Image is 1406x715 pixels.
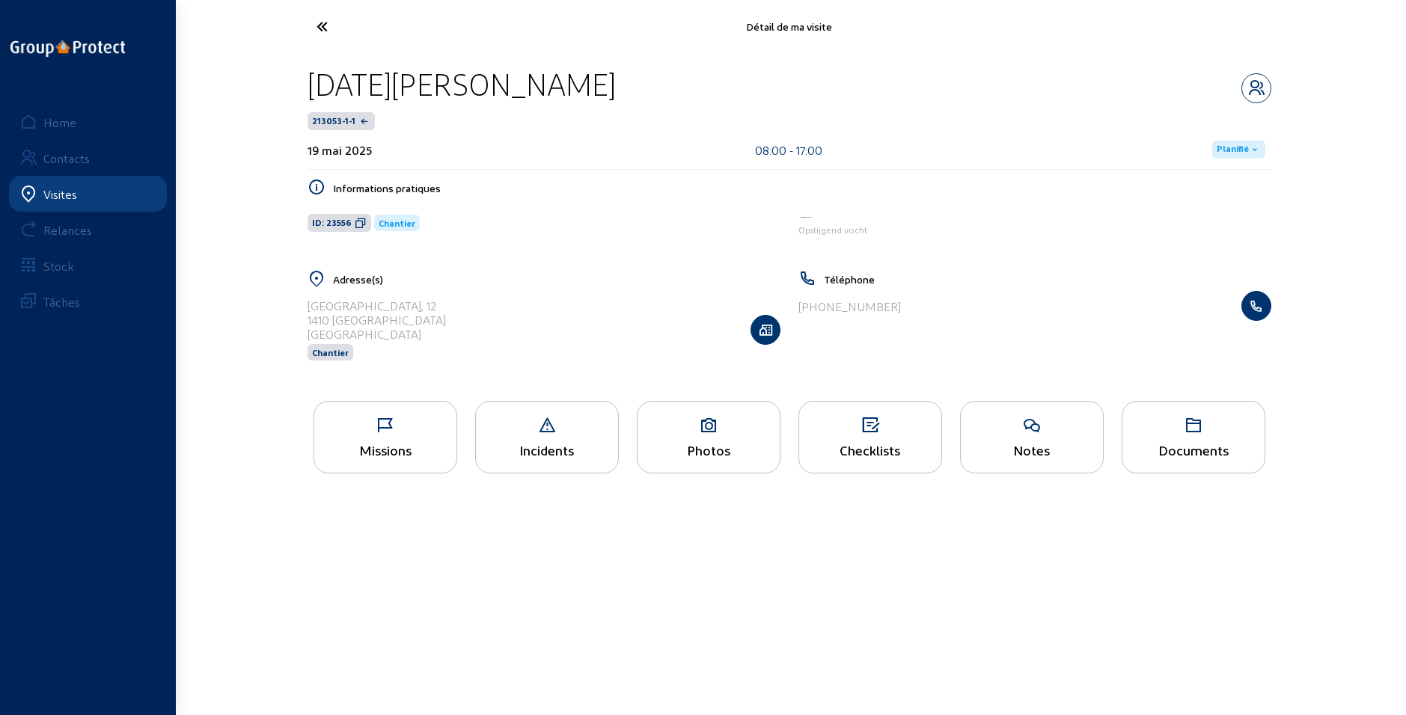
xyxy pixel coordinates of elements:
div: Contacts [43,151,90,165]
div: Détail de ma visite [460,20,1119,33]
a: Relances [9,212,167,248]
span: Planifié [1217,144,1249,156]
a: Home [9,104,167,140]
div: 19 mai 2025 [308,143,372,157]
div: Documents [1122,442,1265,458]
div: [GEOGRAPHIC_DATA], 12 [308,298,446,313]
div: Missions [314,442,456,458]
div: Relances [43,223,92,237]
div: [PHONE_NUMBER] [798,299,901,313]
div: Incidents [476,442,618,458]
span: ID: 23556 [312,217,352,229]
div: 1410 [GEOGRAPHIC_DATA] [308,313,446,327]
h5: Informations pratiques [333,182,1271,194]
div: Visites [43,187,77,201]
a: Contacts [9,140,167,176]
div: Home [43,115,76,129]
div: Notes [961,442,1103,458]
a: Visites [9,176,167,212]
div: Checklists [799,442,941,458]
span: 213053-1-1 [312,115,355,127]
img: logo-oneline.png [10,40,125,57]
h5: Téléphone [824,273,1271,286]
a: Tâches [9,283,167,319]
div: Photos [638,442,780,458]
div: [DATE][PERSON_NAME] [308,65,616,103]
h5: Adresse(s) [333,273,780,286]
span: Chantier [312,347,349,357]
div: Stock [43,259,74,273]
div: [GEOGRAPHIC_DATA] [308,327,446,341]
span: Opstijgend vocht [798,224,867,235]
div: 08:00 - 17:00 [755,143,822,157]
div: Tâches [43,295,80,309]
img: Aqua Protect [798,215,813,220]
span: Chantier [379,218,415,228]
a: Stock [9,248,167,283]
